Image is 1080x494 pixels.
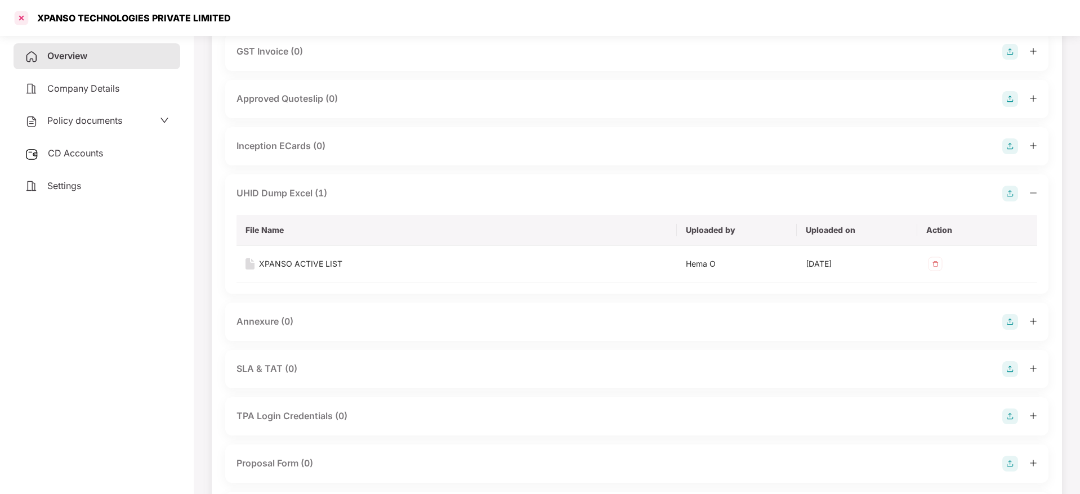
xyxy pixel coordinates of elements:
div: Approved Quoteslip (0) [236,92,338,106]
img: svg+xml;base64,PHN2ZyB4bWxucz0iaHR0cDovL3d3dy53My5vcmcvMjAwMC9zdmciIHdpZHRoPSIyOCIgaGVpZ2h0PSIyOC... [1002,186,1018,201]
img: svg+xml;base64,PHN2ZyB4bWxucz0iaHR0cDovL3d3dy53My5vcmcvMjAwMC9zdmciIHdpZHRoPSIzMiIgaGVpZ2h0PSIzMi... [926,255,944,273]
span: CD Accounts [48,147,103,159]
span: plus [1029,142,1037,150]
img: svg+xml;base64,PHN2ZyB3aWR0aD0iMjUiIGhlaWdodD0iMjQiIHZpZXdCb3g9IjAgMCAyNSAyNCIgZmlsbD0ibm9uZSIgeG... [25,147,39,161]
div: Inception ECards (0) [236,139,325,153]
img: svg+xml;base64,PHN2ZyB4bWxucz0iaHR0cDovL3d3dy53My5vcmcvMjAwMC9zdmciIHdpZHRoPSIyOCIgaGVpZ2h0PSIyOC... [1002,361,1018,377]
span: plus [1029,459,1037,467]
span: Policy documents [47,115,122,126]
div: UHID Dump Excel (1) [236,186,327,200]
img: svg+xml;base64,PHN2ZyB4bWxucz0iaHR0cDovL3d3dy53My5vcmcvMjAwMC9zdmciIHdpZHRoPSIyNCIgaGVpZ2h0PSIyNC... [25,82,38,96]
div: Proposal Form (0) [236,456,313,470]
span: plus [1029,95,1037,102]
div: [DATE] [806,258,908,270]
span: Company Details [47,83,119,94]
span: plus [1029,412,1037,420]
img: svg+xml;base64,PHN2ZyB4bWxucz0iaHR0cDovL3d3dy53My5vcmcvMjAwMC9zdmciIHdpZHRoPSIyOCIgaGVpZ2h0PSIyOC... [1002,408,1018,424]
div: XPANSO ACTIVE LIST [259,258,342,270]
span: minus [1029,189,1037,197]
img: svg+xml;base64,PHN2ZyB4bWxucz0iaHR0cDovL3d3dy53My5vcmcvMjAwMC9zdmciIHdpZHRoPSIyOCIgaGVpZ2h0PSIyOC... [1002,456,1018,471]
img: svg+xml;base64,PHN2ZyB4bWxucz0iaHR0cDovL3d3dy53My5vcmcvMjAwMC9zdmciIHdpZHRoPSIyOCIgaGVpZ2h0PSIyOC... [1002,91,1018,107]
div: XPANSO TECHNOLOGIES PRIVATE LIMITED [30,12,231,24]
img: svg+xml;base64,PHN2ZyB4bWxucz0iaHR0cDovL3d3dy53My5vcmcvMjAwMC9zdmciIHdpZHRoPSIxNiIgaGVpZ2h0PSIyMC... [246,258,255,270]
div: SLA & TAT (0) [236,362,297,376]
img: svg+xml;base64,PHN2ZyB4bWxucz0iaHR0cDovL3d3dy53My5vcmcvMjAwMC9zdmciIHdpZHRoPSIyOCIgaGVpZ2h0PSIyOC... [1002,138,1018,154]
div: GST Invoice (0) [236,44,303,59]
img: svg+xml;base64,PHN2ZyB4bWxucz0iaHR0cDovL3d3dy53My5vcmcvMjAwMC9zdmciIHdpZHRoPSIyNCIgaGVpZ2h0PSIyNC... [25,115,38,128]
img: svg+xml;base64,PHN2ZyB4bWxucz0iaHR0cDovL3d3dy53My5vcmcvMjAwMC9zdmciIHdpZHRoPSIyOCIgaGVpZ2h0PSIyOC... [1002,314,1018,330]
img: svg+xml;base64,PHN2ZyB4bWxucz0iaHR0cDovL3d3dy53My5vcmcvMjAwMC9zdmciIHdpZHRoPSIyNCIgaGVpZ2h0PSIyNC... [25,50,38,64]
span: plus [1029,365,1037,372]
img: svg+xml;base64,PHN2ZyB4bWxucz0iaHR0cDovL3d3dy53My5vcmcvMjAwMC9zdmciIHdpZHRoPSIyNCIgaGVpZ2h0PSIyNC... [25,179,38,193]
div: Annexure (0) [236,315,293,329]
span: Overview [47,50,87,61]
span: plus [1029,317,1037,325]
span: down [160,116,169,125]
img: svg+xml;base64,PHN2ZyB4bWxucz0iaHR0cDovL3d3dy53My5vcmcvMjAwMC9zdmciIHdpZHRoPSIyOCIgaGVpZ2h0PSIyOC... [1002,44,1018,60]
div: TPA Login Credentials (0) [236,409,347,423]
span: plus [1029,47,1037,55]
th: Action [917,215,1037,246]
th: Uploaded by [677,215,797,246]
th: File Name [236,215,677,246]
div: Hema O [686,258,788,270]
span: Settings [47,180,81,191]
th: Uploaded on [797,215,917,246]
